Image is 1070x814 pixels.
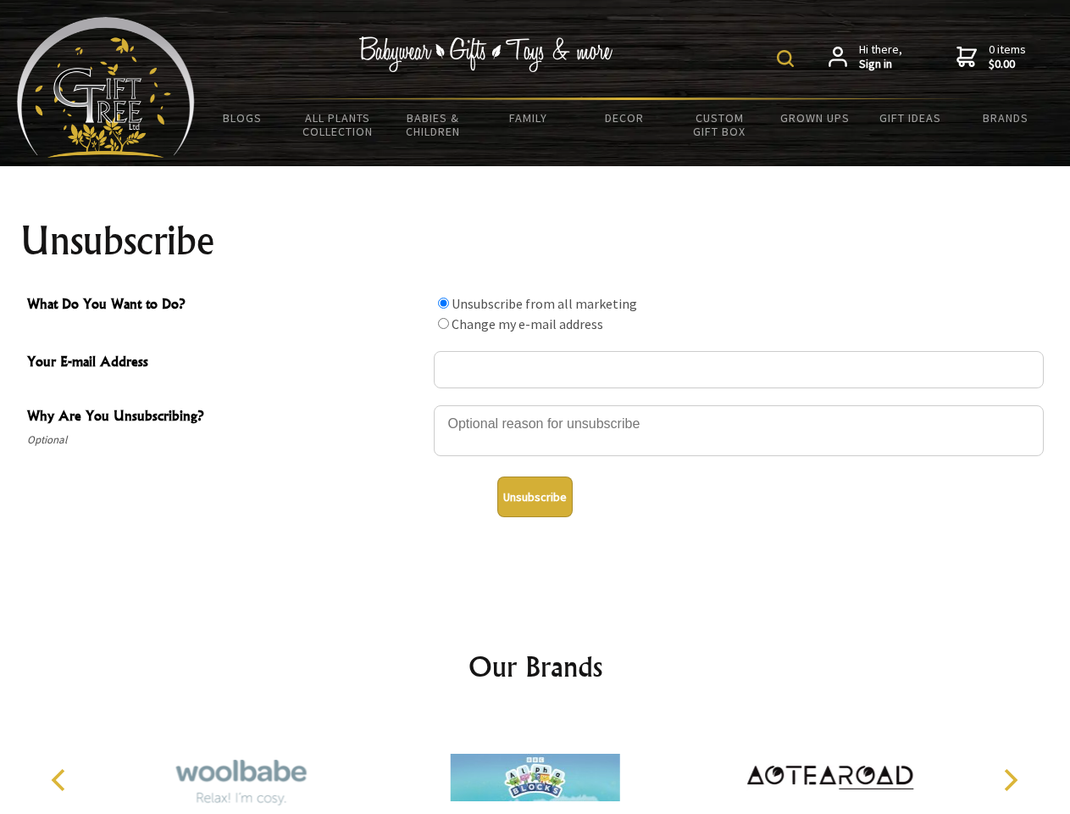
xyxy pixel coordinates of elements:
[859,57,902,72] strong: Sign in
[767,100,862,136] a: Grown Ups
[291,100,386,149] a: All Plants Collection
[385,100,481,149] a: Babies & Children
[862,100,958,136] a: Gift Ideas
[34,646,1037,687] h2: Our Brands
[20,220,1051,261] h1: Unsubscribe
[434,351,1044,388] input: Your E-mail Address
[452,295,637,312] label: Unsubscribe from all marketing
[434,405,1044,456] textarea: Why Are You Unsubscribing?
[27,405,425,430] span: Why Are You Unsubscribing?
[27,351,425,376] span: Your E-mail Address
[42,761,80,799] button: Previous
[958,100,1054,136] a: Brands
[777,50,794,67] img: product search
[989,57,1026,72] strong: $0.00
[991,761,1028,799] button: Next
[27,293,425,318] span: What Do You Want to Do?
[27,430,425,450] span: Optional
[195,100,291,136] a: BLOGS
[859,42,902,72] span: Hi there,
[438,318,449,329] input: What Do You Want to Do?
[989,42,1026,72] span: 0 items
[956,42,1026,72] a: 0 items$0.00
[438,298,449,309] input: What Do You Want to Do?
[672,100,768,149] a: Custom Gift Box
[576,100,672,136] a: Decor
[17,17,195,158] img: Babyware - Gifts - Toys and more...
[829,42,902,72] a: Hi there,Sign in
[497,477,573,517] button: Unsubscribe
[481,100,577,136] a: Family
[359,36,613,72] img: Babywear - Gifts - Toys & more
[452,315,603,332] label: Change my e-mail address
